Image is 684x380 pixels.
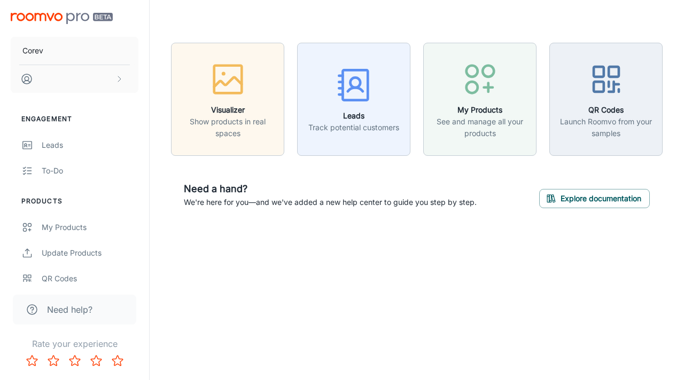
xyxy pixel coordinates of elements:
[178,104,277,116] h6: Visualizer
[308,122,399,133] p: Track potential customers
[178,116,277,139] p: Show products in real spaces
[42,247,138,259] div: Update Products
[430,116,530,139] p: See and manage all your products
[308,110,399,122] h6: Leads
[11,37,138,65] button: Corev
[556,104,656,116] h6: QR Codes
[539,189,650,208] button: Explore documentation
[42,221,138,233] div: My Products
[297,43,410,156] button: LeadsTrack potential customers
[549,43,663,156] button: QR CodesLaunch Roomvo from your samples
[11,13,113,24] img: Roomvo PRO Beta
[297,93,410,104] a: LeadsTrack potential customers
[42,165,138,177] div: To-do
[539,192,650,203] a: Explore documentation
[42,139,138,151] div: Leads
[171,43,284,156] button: VisualizerShow products in real spaces
[423,43,537,156] button: My ProductsSee and manage all your products
[184,196,477,208] p: We're here for you—and we've added a new help center to guide you step by step.
[423,93,537,104] a: My ProductsSee and manage all your products
[549,93,663,104] a: QR CodesLaunch Roomvo from your samples
[184,181,477,196] h6: Need a hand?
[430,104,530,116] h6: My Products
[22,45,43,57] p: Corev
[556,116,656,139] p: Launch Roomvo from your samples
